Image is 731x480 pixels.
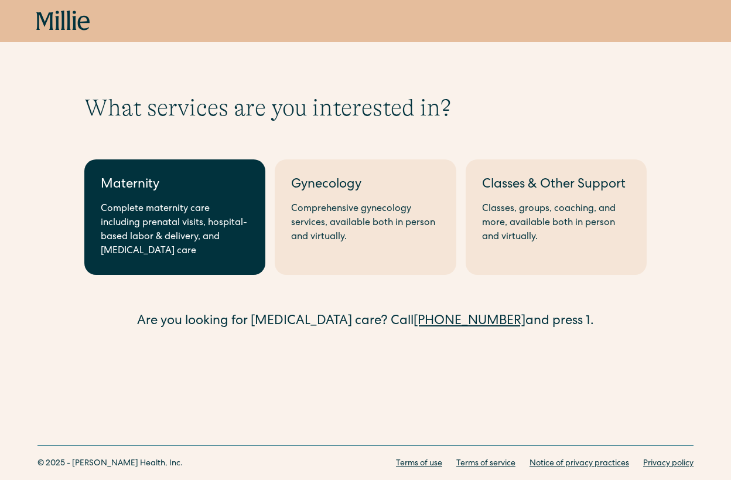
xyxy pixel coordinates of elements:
[101,176,249,195] div: Maternity
[84,159,265,275] a: MaternityComplete maternity care including prenatal visits, hospital-based labor & delivery, and ...
[482,176,630,195] div: Classes & Other Support
[482,202,630,244] div: Classes, groups, coaching, and more, available both in person and virtually.
[396,458,442,470] a: Terms of use
[37,458,183,470] div: © 2025 - [PERSON_NAME] Health, Inc.
[466,159,647,275] a: Classes & Other SupportClasses, groups, coaching, and more, available both in person and virtually.
[291,176,439,195] div: Gynecology
[643,458,694,470] a: Privacy policy
[456,458,515,470] a: Terms of service
[101,202,249,258] div: Complete maternity care including prenatal visits, hospital-based labor & delivery, and [MEDICAL_...
[291,202,439,244] div: Comprehensive gynecology services, available both in person and virtually.
[275,159,456,275] a: GynecologyComprehensive gynecology services, available both in person and virtually.
[84,312,647,332] div: Are you looking for [MEDICAL_DATA] care? Call and press 1.
[530,458,629,470] a: Notice of privacy practices
[414,315,525,328] a: [PHONE_NUMBER]
[84,94,647,122] h1: What services are you interested in?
